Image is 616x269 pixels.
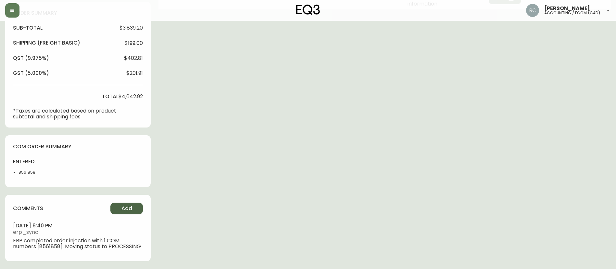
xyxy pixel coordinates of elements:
span: $402.81 [124,55,143,61]
button: Add [110,203,143,214]
h4: [DATE] 6:40 pm [13,222,143,229]
span: $4,642.92 [119,94,143,100]
h4: total [102,93,119,100]
span: $199.00 [125,40,143,46]
span: Add [121,205,132,212]
h4: gst (5.000%) [13,70,49,77]
p: *Taxes are calculated based on product subtotal and shipping fees [13,108,119,120]
span: [PERSON_NAME] [544,6,590,11]
span: $201.91 [126,70,143,76]
h4: sub-total [13,24,43,32]
img: f4ba4e02bd060be8f1386e3ca455bd0e [526,4,539,17]
h4: com order summary [13,143,143,150]
span: erp_sync [13,229,143,235]
h4: entered [13,158,51,165]
h4: comments [13,205,43,212]
li: 8561858 [19,169,51,175]
h5: accounting / ecom (cad) [544,11,600,15]
span: ERP completed order injection with 1 COM numbers [8561858]. Moving status to PROCESSING [13,238,143,249]
h4: Shipping ( Freight Basic ) [13,39,80,47]
h4: qst (9.975%) [13,55,49,62]
img: logo [296,5,320,15]
span: $3,839.20 [119,25,143,31]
